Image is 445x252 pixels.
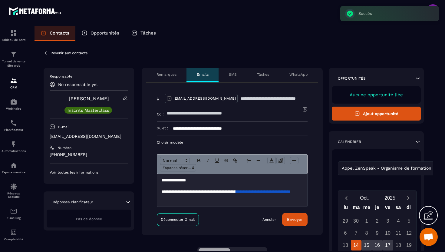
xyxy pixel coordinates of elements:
[393,240,404,250] div: 18
[75,26,125,41] a: Opportunités
[2,46,26,72] a: formationformationTunnel de vente Site web
[338,92,415,98] p: Aucune opportunité liée
[340,165,433,172] span: Appel ZenSpeak - Organisme de formation
[2,115,26,136] a: schedulerschedulerPlanificateur
[8,5,63,17] img: logo
[76,217,102,221] span: Pas de donnée
[125,26,162,41] a: Tâches
[2,224,26,245] a: accountantaccountantComptabilité
[433,165,437,172] input: Search for option
[173,96,236,101] p: [EMAIL_ADDRESS][DOMAIN_NAME]
[10,183,17,190] img: social-network
[340,216,351,226] div: 29
[10,207,17,215] img: email
[2,59,26,68] p: Tunnel de vente Site web
[383,228,393,238] div: 10
[351,216,361,226] div: 30
[383,240,393,250] div: 17
[338,139,361,144] p: Calendrier
[404,216,414,226] div: 5
[352,193,377,203] button: Open months overlay
[403,203,414,214] div: di
[2,203,26,224] a: emailemailE-mailing
[351,240,361,250] div: 14
[393,203,404,214] div: sa
[2,136,26,157] a: automationsautomationsAutomatisations
[377,193,403,203] button: Open years overlay
[341,194,352,202] button: Previous month
[262,217,276,222] a: Annuler
[372,240,383,250] div: 16
[10,98,17,105] img: automations
[2,72,26,94] a: formationformationCRM
[361,240,372,250] div: 15
[338,76,366,81] p: Opportunités
[2,107,26,110] p: Webinaire
[2,178,26,203] a: social-networksocial-networkRéseaux Sociaux
[2,171,26,174] p: Espace membre
[58,145,71,150] p: Numéro
[257,72,269,77] p: Tâches
[50,152,128,157] p: [PHONE_NUMBER]
[341,203,351,214] div: lu
[197,72,209,77] p: Emails
[50,134,128,139] p: [EMAIL_ADDRESS][DOMAIN_NAME]
[361,203,372,214] div: me
[2,192,26,198] p: Réseaux Sociaux
[157,112,164,117] p: Cc :
[2,38,26,41] p: Tableau de bord
[372,228,383,238] div: 9
[2,25,26,46] a: formationformationTableau de bord
[340,228,351,238] div: 6
[10,229,17,236] img: accountant
[393,216,404,226] div: 4
[140,30,156,36] p: Tâches
[351,203,362,214] div: ma
[2,149,26,153] p: Automatisations
[372,216,383,226] div: 2
[351,228,361,238] div: 7
[393,228,404,238] div: 11
[157,72,176,77] p: Remarques
[404,240,414,250] div: 19
[340,240,351,250] div: 13
[50,30,69,36] p: Contacts
[229,72,237,77] p: SMS
[35,26,75,41] a: Contacts
[157,97,162,102] p: À :
[403,194,414,202] button: Next month
[50,74,128,79] p: Responsable
[2,128,26,131] p: Planificateur
[332,107,421,121] button: Ajout opportunité
[10,29,17,37] img: formation
[404,228,414,238] div: 12
[58,124,70,129] p: E-mail
[372,203,383,214] div: je
[10,162,17,169] img: automations
[2,157,26,178] a: automationsautomationsEspace membre
[2,216,26,220] p: E-mailing
[361,228,372,238] div: 8
[10,119,17,127] img: scheduler
[2,237,26,241] p: Comptabilité
[10,51,17,58] img: formation
[10,77,17,84] img: formation
[69,96,109,101] a: [PERSON_NAME]
[51,51,87,55] p: Revenir aux contacts
[289,72,308,77] p: WhatsApp
[50,170,128,175] p: Voir toutes les informations
[157,213,199,226] a: Déconnecter Gmail
[157,126,168,131] p: Sujet :
[2,86,26,89] p: CRM
[2,94,26,115] a: automationsautomationsWebinaire
[91,30,119,36] p: Opportunités
[68,108,109,112] p: Inscrits Masterclass
[361,216,372,226] div: 1
[58,82,98,87] p: No responsable yet
[53,200,93,204] p: Réponses Planificateur
[382,203,393,214] div: ve
[282,213,308,226] button: Envoyer
[383,216,393,226] div: 3
[10,141,17,148] img: automations
[157,140,308,145] p: Choisir modèle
